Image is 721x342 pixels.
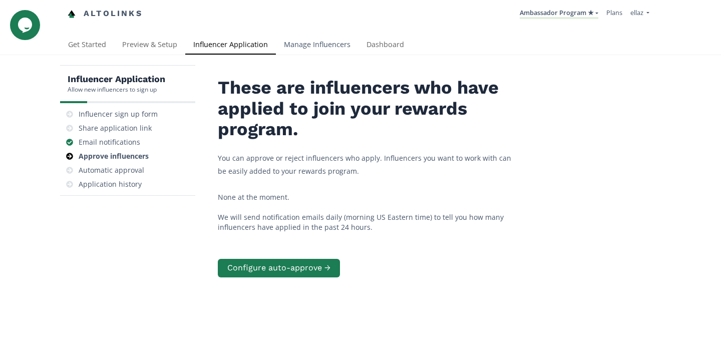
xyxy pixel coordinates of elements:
div: Application history [79,179,142,189]
div: Allow new influencers to sign up [68,85,165,94]
button: Configure auto-approve → [218,259,340,277]
div: Influencer sign up form [79,109,158,119]
div: Email notifications [79,137,140,147]
a: Ambassador Program ★ [520,8,598,19]
a: ellaz [630,8,649,20]
img: favicon-32x32.png [68,10,76,18]
h5: Influencer Application [68,73,165,85]
a: Preview & Setup [114,36,185,56]
p: You can approve or reject influencers who apply. Influencers you want to work with can be easily ... [218,152,518,177]
div: Approve influencers [79,151,149,161]
iframe: chat widget [10,10,42,40]
a: Altolinks [68,6,143,22]
a: Dashboard [358,36,412,56]
div: Share application link [79,123,152,133]
a: Manage Influencers [276,36,358,56]
a: Plans [606,8,622,17]
div: Automatic approval [79,165,144,175]
div: None at the moment. We will send notification emails daily (morning US Eastern time) to tell you ... [218,192,518,232]
a: Influencer Application [185,36,276,56]
a: Get Started [60,36,114,56]
h2: These are influencers who have applied to join your rewards program. [218,78,518,140]
span: ellaz [630,8,643,17]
